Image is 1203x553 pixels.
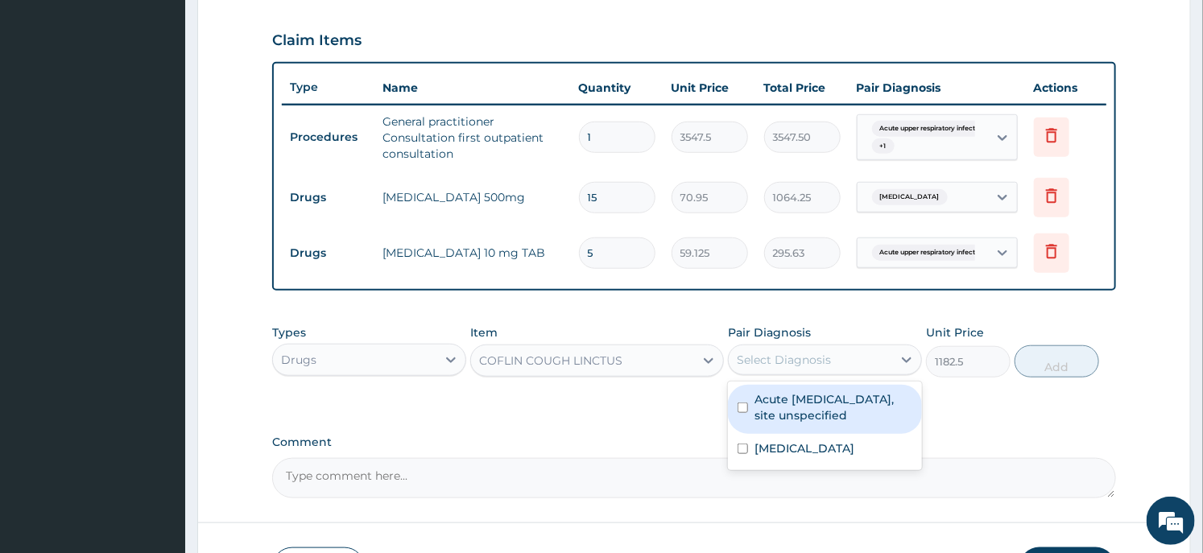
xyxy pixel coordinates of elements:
[728,324,811,340] label: Pair Diagnosis
[926,324,984,340] label: Unit Price
[664,72,756,104] th: Unit Price
[272,326,306,340] label: Types
[374,237,570,269] td: [MEDICAL_DATA] 10 mg TAB
[282,72,374,102] th: Type
[849,72,1026,104] th: Pair Diagnosis
[470,324,498,340] label: Item
[374,72,570,104] th: Name
[282,238,374,268] td: Drugs
[374,181,570,213] td: [MEDICAL_DATA] 500mg
[737,352,831,368] div: Select Diagnosis
[754,440,854,456] label: [MEDICAL_DATA]
[93,171,222,333] span: We're online!
[756,72,849,104] th: Total Price
[374,105,570,170] td: General practitioner Consultation first outpatient consultation
[264,8,303,47] div: Minimize live chat window
[872,245,989,261] span: Acute upper respiratory infect...
[872,121,989,137] span: Acute upper respiratory infect...
[272,435,1115,449] label: Comment
[8,376,307,432] textarea: Type your message and hit 'Enter'
[479,353,622,369] div: COFLIN COUGH LINCTUS
[272,32,362,50] h3: Claim Items
[754,391,912,423] label: Acute [MEDICAL_DATA], site unspecified
[1015,345,1099,378] button: Add
[84,90,271,111] div: Chat with us now
[281,352,316,368] div: Drugs
[1026,72,1106,104] th: Actions
[571,72,664,104] th: Quantity
[282,183,374,213] td: Drugs
[872,138,895,155] span: + 1
[30,80,65,121] img: d_794563401_company_1708531726252_794563401
[872,189,948,205] span: [MEDICAL_DATA]
[282,122,374,152] td: Procedures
